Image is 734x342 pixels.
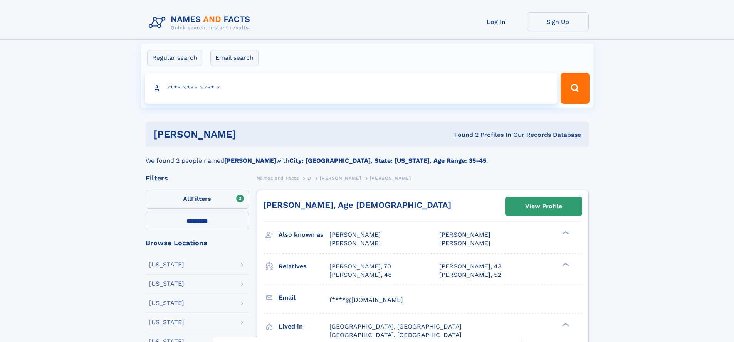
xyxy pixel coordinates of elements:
[307,175,311,181] span: D
[506,197,582,216] a: View Profile
[307,173,311,183] a: D
[153,130,345,139] h1: [PERSON_NAME]
[279,260,329,273] h3: Relatives
[439,231,490,238] span: [PERSON_NAME]
[329,323,462,330] span: [GEOGRAPHIC_DATA], [GEOGRAPHIC_DATA]
[560,231,569,236] div: ❯
[439,239,490,247] span: [PERSON_NAME]
[370,175,411,181] span: [PERSON_NAME]
[146,175,249,182] div: Filters
[320,175,361,181] span: [PERSON_NAME]
[149,281,184,287] div: [US_STATE]
[146,190,249,209] label: Filters
[527,12,589,31] a: Sign Up
[149,300,184,306] div: [US_STATE]
[279,228,329,241] h3: Also known as
[560,322,569,327] div: ❯
[345,131,581,139] div: Found 2 Profiles In Our Records Database
[224,157,276,164] b: [PERSON_NAME]
[210,50,259,66] label: Email search
[147,50,202,66] label: Regular search
[257,173,299,183] a: Names and Facts
[560,262,569,267] div: ❯
[465,12,527,31] a: Log In
[289,157,486,164] b: City: [GEOGRAPHIC_DATA], State: [US_STATE], Age Range: 35-45
[561,73,589,104] button: Search Button
[279,320,329,333] h3: Lived in
[320,173,361,183] a: [PERSON_NAME]
[329,231,381,238] span: [PERSON_NAME]
[329,262,391,271] a: [PERSON_NAME], 70
[146,12,257,33] img: Logo Names and Facts
[439,262,501,271] a: [PERSON_NAME], 43
[149,319,184,325] div: [US_STATE]
[263,200,451,210] a: [PERSON_NAME], Age [DEMOGRAPHIC_DATA]
[279,291,329,304] h3: Email
[329,331,462,339] span: [GEOGRAPHIC_DATA], [GEOGRAPHIC_DATA]
[525,197,562,215] div: View Profile
[146,147,589,165] div: We found 2 people named with .
[439,271,501,279] a: [PERSON_NAME], 52
[146,239,249,246] div: Browse Locations
[183,195,191,202] span: All
[329,239,381,247] span: [PERSON_NAME]
[149,261,184,268] div: [US_STATE]
[329,271,392,279] a: [PERSON_NAME], 48
[145,73,558,104] input: search input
